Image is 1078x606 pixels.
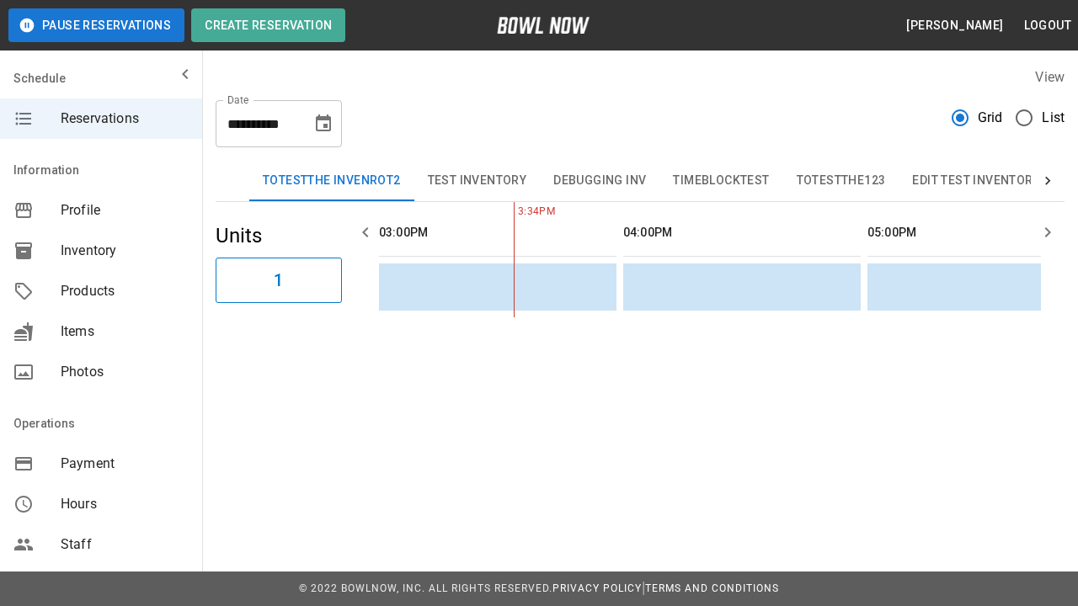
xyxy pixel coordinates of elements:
[645,582,779,594] a: Terms and Conditions
[274,267,283,294] h6: 1
[216,258,342,303] button: 1
[61,494,189,514] span: Hours
[1035,69,1065,85] label: View
[61,362,189,382] span: Photos
[783,161,899,201] button: TOTESTTHE123
[514,204,518,221] span: 3:34PM
[540,161,659,201] button: Debugging Inv
[659,161,782,201] button: TimeBlockTest
[497,17,590,34] img: logo
[978,108,1003,128] span: Grid
[299,582,552,594] span: © 2022 BowlNow, Inc. All Rights Reserved.
[899,10,1010,41] button: [PERSON_NAME]
[552,582,642,594] a: Privacy Policy
[191,8,345,42] button: Create Reservation
[61,281,189,301] span: Products
[307,107,340,141] button: Choose date, selected date is Aug 27, 2025
[1042,108,1065,128] span: List
[61,109,189,129] span: Reservations
[61,454,189,474] span: Payment
[414,161,541,201] button: Test Inventory
[61,322,189,342] span: Items
[1017,10,1078,41] button: Logout
[61,534,189,555] span: Staff
[249,161,414,201] button: TOTESTTHE INVENROT2
[216,222,342,249] h5: Units
[61,200,189,221] span: Profile
[249,161,1031,201] div: inventory tabs
[61,241,189,261] span: Inventory
[899,161,1054,201] button: Edit Test Inventory
[8,8,184,42] button: Pause Reservations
